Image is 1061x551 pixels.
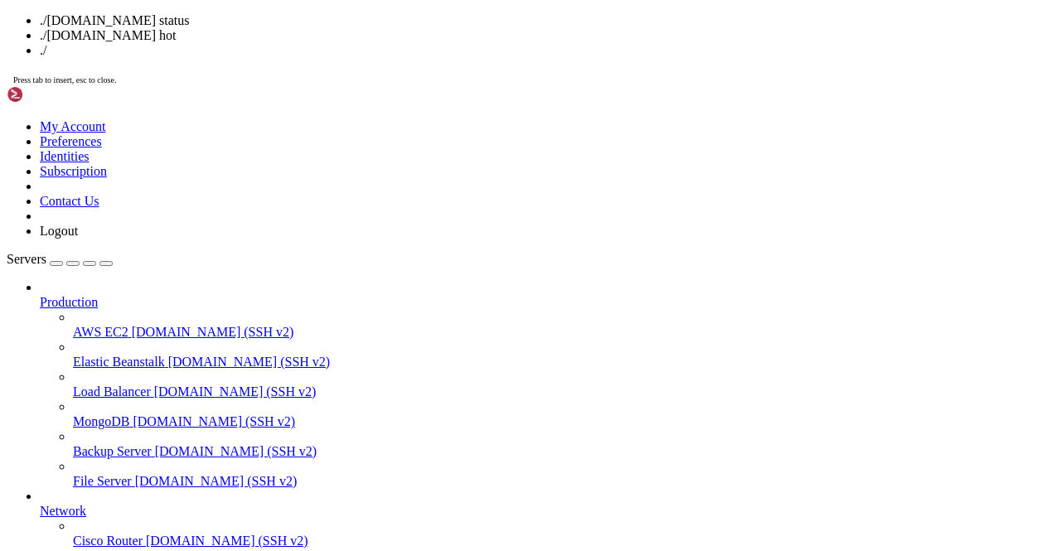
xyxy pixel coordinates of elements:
span: Servers [7,252,46,266]
a: MongoDB [DOMAIN_NAME] (SSH v2) [73,414,1054,429]
x-row: \____\___/|_|\_| |_/_/ \_|___/\___/ [7,81,845,89]
x-row: root@b6f5b3d65fe3:/usr/src/app# ./ [7,156,845,164]
li: AWS EC2 [DOMAIN_NAME] (SSH v2) [73,310,1054,340]
a: Load Balancer [DOMAIN_NAME] (SSH v2) [73,384,1054,399]
x-row: * Management: [URL][DOMAIN_NAME] [7,31,845,40]
x-row: Welcome! [7,98,845,106]
x-row: | | / _ \| \| |_ _/ \ | _ )/ _ \ [7,65,845,73]
a: Preferences [40,134,102,148]
a: Cisco Router [DOMAIN_NAME] (SSH v2) [73,534,1054,549]
span: [DOMAIN_NAME] (SSH v2) [146,534,308,548]
x-row: please don't hesitate to contact us at [EMAIL_ADDRESS][DOMAIN_NAME]. [7,123,845,131]
a: My Account [40,119,106,133]
span: [DOMAIN_NAME] (SSH v2) [168,355,331,369]
li: MongoDB [DOMAIN_NAME] (SSH v2) [73,399,1054,429]
span: Elastic Beanstalk [73,355,165,369]
a: Contact Us [40,194,99,208]
x-row: Last login: [DATE] from [TECHNICAL_ID] [7,139,845,147]
a: Network [40,504,1054,519]
x-row: * Documentation: [URL][DOMAIN_NAME] [7,23,845,31]
x-row: root@vmi2632794:~# docker exec -it telegram-claim-bot /bin/bash [7,147,845,156]
span: Network [40,504,86,518]
x-row: * Support: [URL][DOMAIN_NAME] [7,40,845,48]
a: Identities [40,149,90,163]
x-row: _____ [7,48,845,56]
a: File Server [DOMAIN_NAME] (SSH v2) [73,474,1054,489]
x-row: This server is hosted by Contabo. If you have any questions or need help, [7,114,845,123]
li: Load Balancer [DOMAIN_NAME] (SSH v2) [73,370,1054,399]
a: Servers [7,252,113,266]
a: AWS EC2 [DOMAIN_NAME] (SSH v2) [73,325,1054,340]
span: Load Balancer [73,384,151,399]
img: Shellngn [7,86,102,103]
a: Backup Server [DOMAIN_NAME] (SSH v2) [73,444,1054,459]
a: Logout [40,224,78,238]
div: (34, 18) [159,156,163,164]
span: Backup Server [73,444,152,458]
span: [DOMAIN_NAME] (SSH v2) [154,384,317,399]
li: ./[DOMAIN_NAME] hot [40,28,1054,43]
a: Production [40,295,1054,310]
x-row: Welcome to Ubuntu 22.04.5 LTS (GNU/Linux 5.15.0-25-generic x86_64) [7,7,845,15]
li: ./ [40,43,1054,58]
li: Production [40,280,1054,489]
span: AWS EC2 [73,325,128,339]
x-row: | |__| (_) | .` | | |/ _ \| _ \ (_) | [7,73,845,81]
span: [DOMAIN_NAME] (SSH v2) [133,414,295,428]
span: MongoDB [73,414,129,428]
li: Cisco Router [DOMAIN_NAME] (SSH v2) [73,519,1054,549]
li: Elastic Beanstalk [DOMAIN_NAME] (SSH v2) [73,340,1054,370]
a: Subscription [40,164,107,178]
li: ./[DOMAIN_NAME] status [40,13,1054,28]
a: Elastic Beanstalk [DOMAIN_NAME] (SSH v2) [73,355,1054,370]
span: Production [40,295,98,309]
span: Press tab to insert, esc to close. [13,75,116,85]
span: Cisco Router [73,534,143,548]
span: [DOMAIN_NAME] (SSH v2) [135,474,298,488]
x-row: / ___/___ _ _ _____ _ ___ ___ [7,56,845,65]
li: File Server [DOMAIN_NAME] (SSH v2) [73,459,1054,489]
span: [DOMAIN_NAME] (SSH v2) [155,444,317,458]
span: [DOMAIN_NAME] (SSH v2) [132,325,294,339]
span: File Server [73,474,132,488]
li: Backup Server [DOMAIN_NAME] (SSH v2) [73,429,1054,459]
